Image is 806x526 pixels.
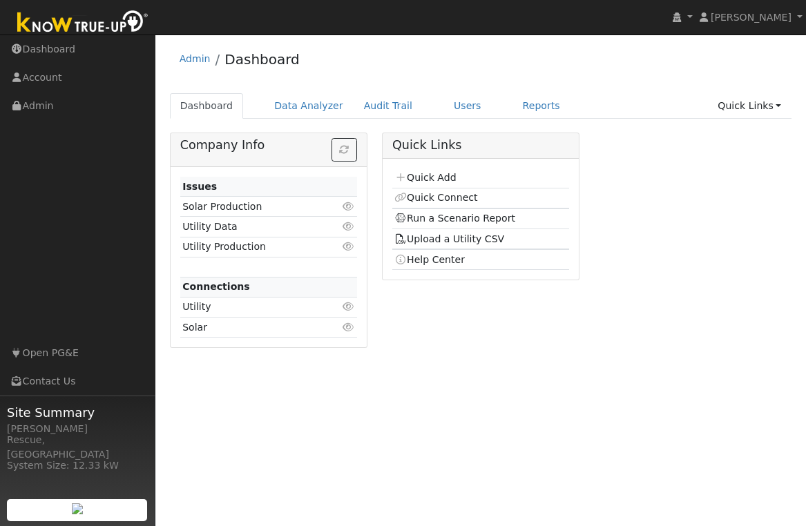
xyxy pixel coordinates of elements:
[343,322,355,332] i: Click to view
[343,202,355,211] i: Click to view
[182,281,250,292] strong: Connections
[72,503,83,514] img: retrieve
[394,192,477,203] a: Quick Connect
[707,93,791,119] a: Quick Links
[354,93,423,119] a: Audit Trail
[392,138,569,153] h5: Quick Links
[394,172,456,183] a: Quick Add
[343,222,355,231] i: Click to view
[224,51,300,68] a: Dashboard
[7,422,148,436] div: [PERSON_NAME]
[180,53,211,64] a: Admin
[180,237,329,257] td: Utility Production
[394,233,504,244] a: Upload a Utility CSV
[7,433,148,462] div: Rescue, [GEOGRAPHIC_DATA]
[180,297,329,317] td: Utility
[182,181,217,192] strong: Issues
[180,217,329,237] td: Utility Data
[512,93,570,119] a: Reports
[394,213,515,224] a: Run a Scenario Report
[264,93,354,119] a: Data Analyzer
[180,138,357,153] h5: Company Info
[180,318,329,338] td: Solar
[443,93,492,119] a: Users
[10,8,155,39] img: Know True-Up
[343,242,355,251] i: Click to view
[7,458,148,473] div: System Size: 12.33 kW
[170,93,244,119] a: Dashboard
[180,197,329,217] td: Solar Production
[394,254,465,265] a: Help Center
[711,12,791,23] span: [PERSON_NAME]
[343,302,355,311] i: Click to view
[7,403,148,422] span: Site Summary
